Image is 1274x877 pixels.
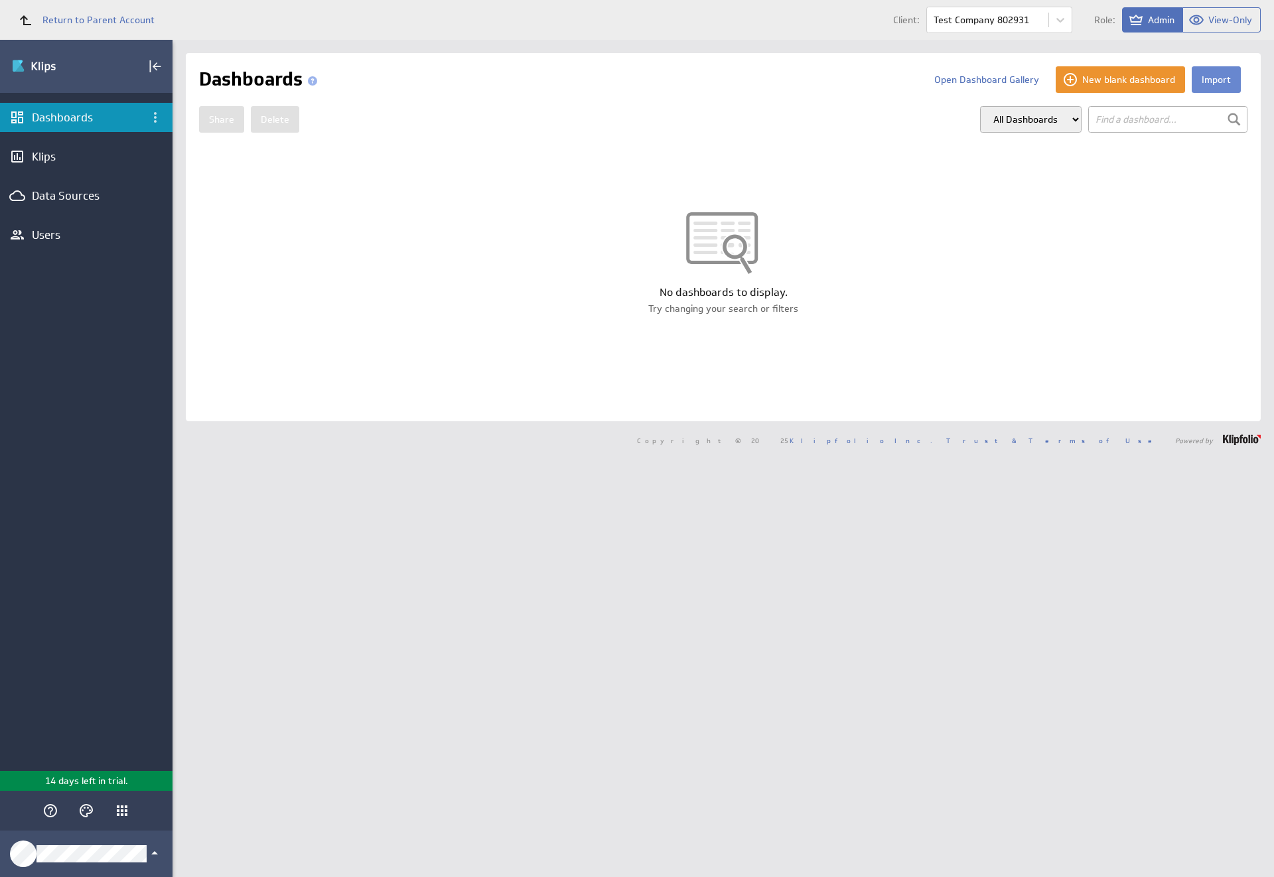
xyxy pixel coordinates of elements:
a: Return to Parent Account [11,5,155,34]
button: Import [1192,66,1241,93]
svg: Themes [78,803,94,819]
h1: Dashboards [199,66,322,93]
span: Admin [1148,14,1174,26]
button: Open Dashboard Gallery [924,66,1049,93]
div: Help [39,799,62,822]
button: Delete [251,106,299,133]
button: View as View-Only [1183,7,1261,33]
a: Trust & Terms of Use [946,436,1161,445]
div: Data Sources [32,188,141,203]
span: Powered by [1175,437,1213,444]
img: logo-footer.png [1223,435,1261,445]
div: Collapse [144,55,167,78]
input: Find a dashboard... [1088,106,1247,133]
div: Dashboard menu [144,106,167,129]
div: Dashboards [32,110,141,125]
button: View as Admin [1122,7,1183,33]
div: No dashboards to display. [186,285,1261,300]
div: Try changing your search or filters [186,302,1261,315]
div: Themes [75,799,98,822]
div: Users [32,228,141,242]
span: Role: [1094,15,1115,25]
span: Return to Parent Account [42,15,155,25]
div: Klips [32,149,141,164]
span: Client: [893,15,920,25]
span: Copyright © 2025 [637,437,932,444]
img: Klipfolio klips logo [11,56,104,77]
div: Go to Dashboards [11,56,104,77]
span: View-Only [1208,14,1252,26]
button: New blank dashboard [1056,66,1185,93]
a: Klipfolio Inc. [790,436,932,445]
div: Klipfolio Apps [114,803,130,819]
div: Test Company 802931 [934,15,1029,25]
button: Share [199,106,244,133]
p: 14 days left in trial. [45,774,128,788]
div: Klipfolio Apps [111,799,133,822]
